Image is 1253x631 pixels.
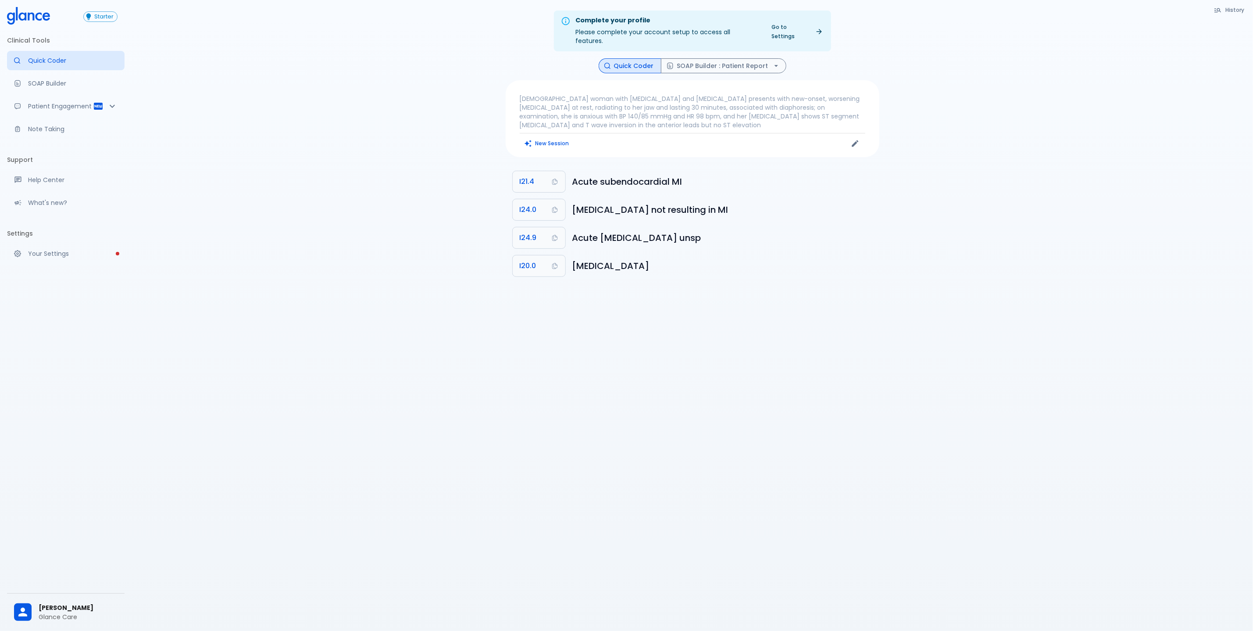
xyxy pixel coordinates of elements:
[520,137,575,150] button: Clears all inputs and results.
[7,119,125,139] a: Advanced note-taking
[28,198,118,207] p: What's new?
[7,193,125,212] div: Recent updates and feature releases
[7,51,125,70] a: Moramiz: Find ICD10AM codes instantly
[28,79,118,88] p: SOAP Builder
[513,227,565,248] button: Copy Code I24.9 to clipboard
[39,603,118,613] span: [PERSON_NAME]
[28,56,118,65] p: Quick Coder
[83,11,125,22] a: Click to view or change your subscription
[7,244,125,263] a: Please complete account setup
[7,30,125,51] li: Clinical Tools
[513,255,565,276] button: Copy Code I20.0 to clipboard
[83,11,118,22] button: Starter
[767,21,828,43] a: Go to Settings
[7,74,125,93] a: Docugen: Compose a clinical documentation in seconds
[661,58,786,74] button: SOAP Builder : Patient Report
[576,13,760,49] div: Please complete your account setup to access all features.
[520,204,537,216] span: I24.0
[572,203,872,217] h6: Coronary thrombosis not resulting in myocardial infarction
[28,176,118,184] p: Help Center
[39,613,118,621] p: Glance Care
[91,14,117,20] span: Starter
[7,223,125,244] li: Settings
[7,149,125,170] li: Support
[1210,4,1249,16] button: History
[7,170,125,190] a: Get help from our support team
[849,137,862,150] button: Edit
[572,175,872,189] h6: Acute subendocardial myocardial infarction
[520,232,537,244] span: I24.9
[28,125,118,133] p: Note Taking
[520,260,536,272] span: I20.0
[7,97,125,116] div: Patient Reports & Referrals
[28,102,93,111] p: Patient Engagement
[520,94,865,129] p: [DEMOGRAPHIC_DATA] woman with [MEDICAL_DATA] and [MEDICAL_DATA] presents with new-onset, worsenin...
[7,597,125,627] div: [PERSON_NAME]Glance Care
[520,176,535,188] span: I21.4
[513,171,565,192] button: Copy Code I21.4 to clipboard
[599,58,661,74] button: Quick Coder
[572,259,872,273] h6: Unstable angina
[28,249,118,258] p: Your Settings
[513,199,565,220] button: Copy Code I24.0 to clipboard
[576,16,760,25] div: Complete your profile
[572,231,872,245] h6: Acute ischaemic heart disease, unspecified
